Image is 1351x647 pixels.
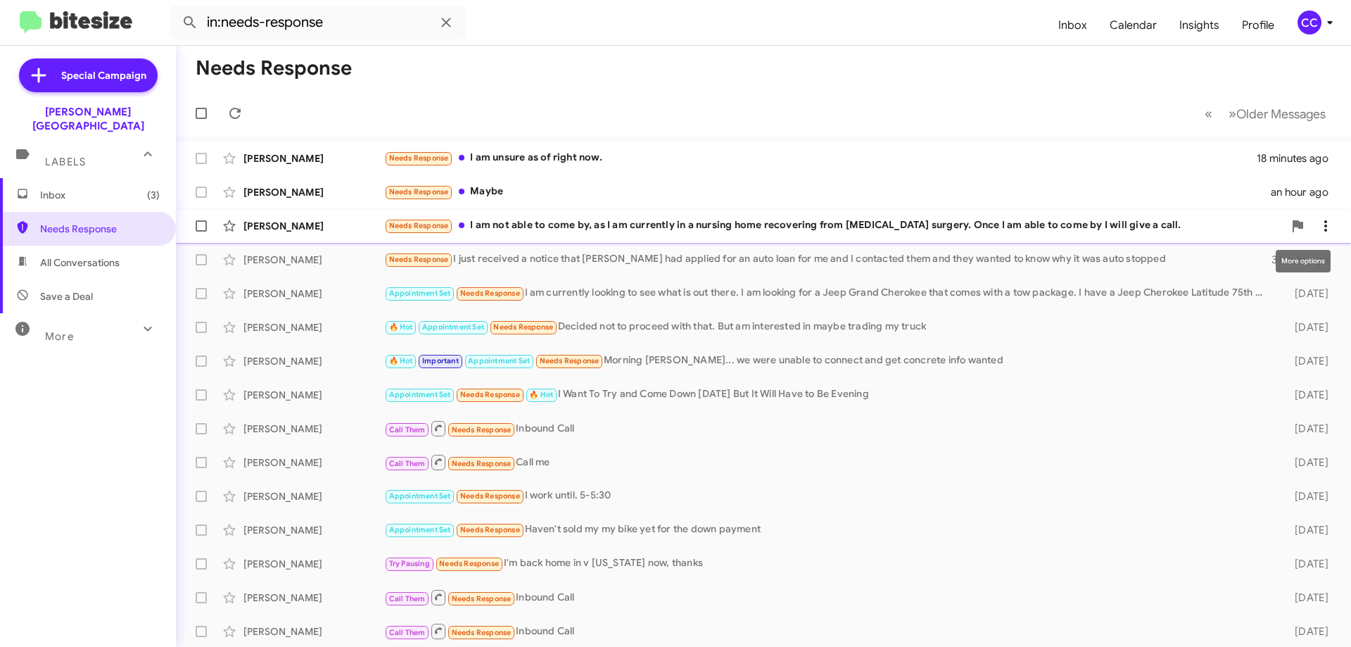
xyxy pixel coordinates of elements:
span: Appointment Set [389,491,451,501]
div: [DATE] [1272,591,1340,605]
button: Previous [1196,99,1221,128]
div: Inbound Call [384,420,1272,437]
span: Older Messages [1236,106,1326,122]
div: [PERSON_NAME] [243,287,384,301]
a: Special Campaign [19,58,158,92]
span: Needs Response [389,255,449,264]
div: I am currently looking to see what is out there. I am looking for a Jeep Grand Cherokee that come... [384,285,1272,301]
div: I am not able to come by, as I am currently in a nursing home recovering from [MEDICAL_DATA] surg... [384,218,1283,234]
div: I am unsure as of right now. [384,150,1257,166]
div: I Want To Try and Come Down [DATE] But It Will Have to Be Evening [384,387,1272,403]
span: Call Them [389,459,426,468]
button: Next [1220,99,1334,128]
span: Call Them [389,425,426,434]
div: Inbound Call [384,589,1272,606]
div: [DATE] [1272,354,1340,368]
span: All Conversations [40,256,120,270]
div: [PERSON_NAME] [243,591,384,605]
span: 🔥 Hot [389,356,413,365]
span: Needs Response [40,222,160,236]
div: [PERSON_NAME] [243,253,384,267]
span: Needs Response [452,594,512,603]
span: Special Campaign [61,68,146,82]
div: an hour ago [1271,185,1340,199]
div: More options [1276,250,1331,272]
span: Needs Response [452,425,512,434]
div: [DATE] [1272,523,1340,537]
span: Needs Response [493,322,553,332]
span: Important [422,356,459,365]
span: Call Them [389,594,426,603]
span: (3) [147,188,160,202]
div: [PERSON_NAME] [243,219,384,233]
div: Decided not to proceed with that. But am interested in maybe trading my truck [384,319,1272,335]
div: [PERSON_NAME] [243,151,384,165]
nav: Page navigation example [1197,99,1334,128]
span: Needs Response [389,153,449,163]
div: [DATE] [1272,320,1340,334]
span: More [45,330,74,343]
a: Inbox [1047,5,1098,46]
span: » [1229,105,1236,123]
div: [PERSON_NAME] [243,185,384,199]
span: Appointment Set [389,525,451,534]
div: [PERSON_NAME] [243,557,384,571]
span: Needs Response [460,525,520,534]
span: Call Them [389,628,426,637]
span: Appointment Set [389,289,451,298]
a: Profile [1231,5,1286,46]
div: I work until. 5-5:30 [384,488,1272,504]
div: Maybe [384,184,1271,200]
button: CC [1286,11,1336,34]
span: Appointment Set [422,322,484,332]
span: Labels [45,156,86,168]
span: Needs Response [460,289,520,298]
h1: Needs Response [196,57,352,80]
div: [DATE] [1272,388,1340,402]
div: [DATE] [1272,456,1340,470]
div: [DATE] [1272,624,1340,639]
span: Needs Response [540,356,600,365]
span: « [1205,105,1212,123]
span: Needs Response [460,491,520,501]
div: Inbound Call [384,622,1272,640]
span: Appointment Set [468,356,530,365]
span: Needs Response [439,559,499,568]
span: Needs Response [452,628,512,637]
div: Morning [PERSON_NAME]... we were unable to connect and get concrete info wanted [384,353,1272,369]
a: Calendar [1098,5,1168,46]
span: Appointment Set [389,390,451,399]
div: [PERSON_NAME] [243,456,384,470]
span: Needs Response [452,459,512,468]
div: 18 minutes ago [1257,151,1340,165]
div: [PERSON_NAME] [243,354,384,368]
div: [PERSON_NAME] [243,489,384,503]
span: 🔥 Hot [389,322,413,332]
div: [PERSON_NAME] [243,320,384,334]
div: [DATE] [1272,287,1340,301]
div: CC [1298,11,1321,34]
span: Try Pausing [389,559,430,568]
span: Needs Response [389,221,449,230]
div: [PERSON_NAME] [243,388,384,402]
div: [PERSON_NAME] [243,523,384,537]
div: I'm back home in v [US_STATE] now, thanks [384,555,1272,572]
span: 🔥 Hot [529,390,553,399]
a: Insights [1168,5,1231,46]
span: Inbox [40,188,160,202]
div: [DATE] [1272,489,1340,503]
span: Needs Response [389,187,449,196]
div: [DATE] [1272,557,1340,571]
div: Call me [384,453,1272,471]
span: Needs Response [460,390,520,399]
div: I just received a notice that [PERSON_NAME] had applied for an auto loan for me and I contacted t... [384,251,1271,268]
div: Haven't sold my my bike yet for the down payment [384,522,1272,538]
div: [PERSON_NAME] [243,422,384,436]
input: Search [170,6,466,39]
div: [DATE] [1272,422,1340,436]
span: Save a Deal [40,289,93,303]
